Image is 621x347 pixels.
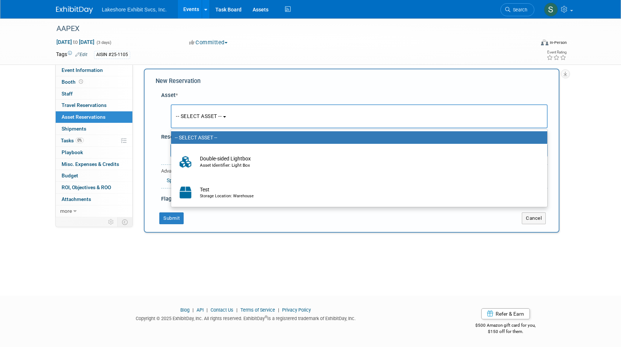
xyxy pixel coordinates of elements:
span: Event Information [62,67,103,73]
a: Booth [56,76,132,88]
td: Test [196,184,532,201]
td: Tags [56,51,87,59]
span: Misc. Expenses & Credits [62,161,119,167]
a: Staff [56,88,132,100]
span: Travel Reservations [62,102,107,108]
span: Search [510,7,527,13]
span: [DATE] [DATE] [56,39,95,45]
span: Staff [62,91,73,97]
div: AISIN #25-1105 [94,51,130,59]
div: $150 off for them. [446,329,565,335]
a: Contact Us [211,307,233,313]
a: API [197,307,204,313]
span: ROI, Objectives & ROO [62,184,111,190]
span: | [276,307,281,313]
img: Capital-Asset-Icon-2.png [175,184,196,201]
div: In-Person [549,40,567,45]
img: Format-Inperson.png [541,39,548,45]
div: Asset Identifier: Light Box [200,162,532,169]
td: Toggle Event Tabs [118,217,133,227]
span: | [191,307,195,313]
a: Privacy Policy [282,307,311,313]
a: Specify Shipping Logistics Category [167,177,248,183]
button: Submit [159,212,184,224]
span: more [60,208,72,214]
a: Event Information [56,65,132,76]
label: -- SELECT ASSET -- [175,133,540,142]
a: Travel Reservations [56,100,132,111]
a: Refer & Earn [481,308,530,319]
div: Asset [161,91,548,99]
a: Attachments [56,194,132,205]
div: Storage Location: Warehouse [200,193,532,199]
span: -- SELECT ASSET -- [176,113,222,119]
span: Budget [62,173,78,178]
td: Personalize Event Tab Strip [105,217,118,227]
sup: ® [265,315,267,319]
span: (3 days) [96,40,111,45]
span: Booth not reserved yet [77,79,84,84]
a: Terms of Service [240,307,275,313]
span: Attachments [62,196,91,202]
a: Budget [56,170,132,181]
a: ROI, Objectives & ROO [56,182,132,193]
span: New Reservation [156,77,201,84]
span: Shipments [62,126,86,132]
td: Double-sided Lightbox [196,154,532,170]
div: Reservation Notes [161,133,548,141]
div: Event Rating [547,51,566,54]
img: Stephen Hurn [544,3,558,17]
div: Advanced Options [161,168,548,175]
img: ExhibitDay [56,6,93,14]
a: more [56,205,132,217]
a: Search [500,3,534,16]
span: | [235,307,239,313]
a: Playbook [56,147,132,158]
span: Tasks [61,138,84,143]
button: Committed [187,39,230,46]
button: -- SELECT ASSET -- [171,104,548,128]
a: Blog [180,307,190,313]
span: Playbook [62,149,83,155]
a: Shipments [56,123,132,135]
a: Misc. Expenses & Credits [56,159,132,170]
div: Event Format [491,38,567,49]
a: Edit [75,52,87,57]
span: 0% [76,138,84,143]
div: AAPEX [54,22,523,35]
span: | [205,307,209,313]
img: Collateral-Icon-2.png [175,154,196,170]
a: Asset Reservations [56,111,132,123]
span: Asset Reservations [62,114,105,120]
span: Lakeshore Exhibit Svcs, Inc. [102,7,167,13]
a: Tasks0% [56,135,132,146]
div: Copyright © 2025 ExhibitDay, Inc. All rights reserved. ExhibitDay is a registered trademark of Ex... [56,313,435,322]
span: Flag: [161,195,173,202]
span: Booth [62,79,84,85]
button: Cancel [522,212,546,224]
span: to [72,39,79,45]
div: $500 Amazon gift card for you, [446,317,565,334]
